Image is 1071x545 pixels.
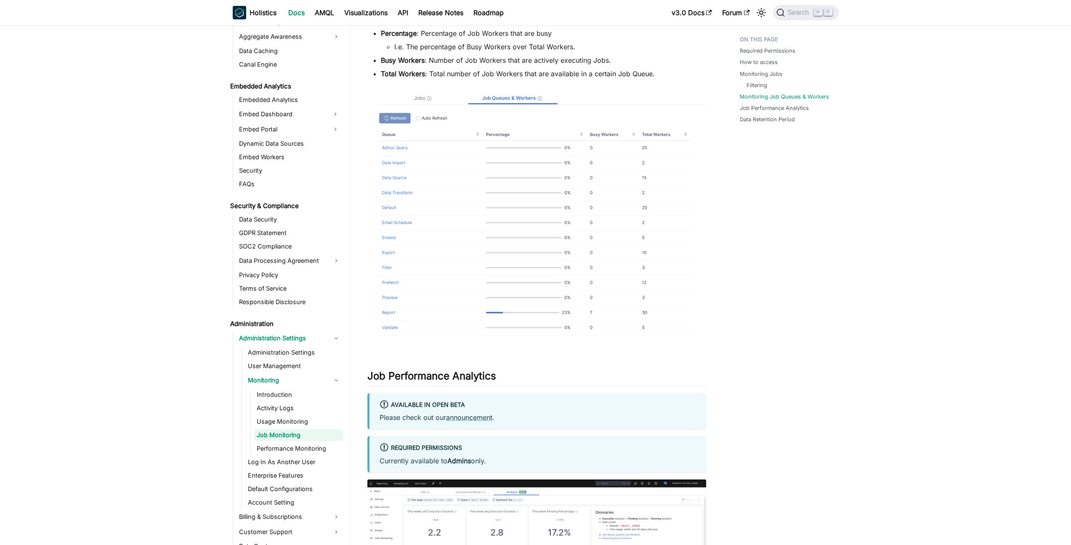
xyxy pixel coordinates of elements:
button: Expand sidebar category 'Embed Portal' [328,123,343,136]
a: Account Setting [245,497,343,508]
li: : Number of Job Workers that are actively executing Jobs. [381,55,706,65]
strong: Busy Workers [381,56,425,64]
div: Required Permissions [380,443,696,454]
a: API [393,6,413,19]
strong: Percentage [381,29,417,37]
a: Embedded Analytics [228,80,343,92]
a: GDPR Statement [237,227,343,239]
h2: Job Performance Analytics [367,370,706,386]
a: Usage Monitoring [254,416,343,427]
strong: Total Workers [381,69,425,78]
a: Forum [717,6,755,19]
a: HolisticsHolistics [233,6,276,19]
a: Monitoring Job Queues & Workers [740,93,829,101]
p: Currently available to only. [380,456,696,466]
a: Administration Settings [245,347,343,358]
a: Security [237,165,343,176]
li: : Percentage of Job Workers that are busy [381,28,706,52]
a: Data Caching [237,45,343,57]
a: Security & Compliance [228,200,343,212]
button: Switch between dark and light mode (currently light mode) [755,6,768,19]
button: Expand sidebar category 'Embed Dashboard' [328,107,343,121]
a: Aggregate Awareness [237,30,343,43]
a: Activity Logs [254,402,343,414]
a: Responsible Disclosure [237,296,343,308]
a: Docs [283,6,310,19]
li: I.e. The percentage of Busy Workers over Total Workers. [394,42,706,52]
a: Data Retention Period [740,115,795,123]
a: How to access [740,58,778,66]
kbd: K [824,8,832,16]
a: Administration [228,318,343,330]
span: Search [785,9,814,16]
a: Monitoring Jobs [740,70,782,78]
button: Search (Command+K) [773,5,838,20]
a: Terms of Service [237,283,343,294]
a: Administration Settings [237,331,343,345]
a: Filtering [747,81,767,89]
a: Introduction [254,389,343,401]
img: Holistics [233,6,246,19]
a: Enterprise Features [245,470,343,481]
div: Available in Open Beta [380,400,696,411]
a: Visualizations [339,6,393,19]
a: Customer Support [237,525,343,539]
a: Embedded Analytics [237,94,343,106]
a: Performance Monitoring [254,443,343,454]
a: Embed Portal [237,123,328,136]
a: AMQL [310,6,339,19]
a: Billing & Subscriptions [237,510,343,524]
a: Canal Engine [237,59,343,70]
a: Data Processing Agreement [237,254,343,267]
a: Data Security [237,214,343,225]
a: Job Monitoring [254,429,343,441]
a: User Management [245,360,343,372]
a: Monitoring [245,374,343,387]
a: Release Notes [413,6,468,19]
a: SOC2 Compliance [237,240,343,252]
b: Holistics [250,8,276,18]
nav: Docs sidebar [224,25,351,545]
a: Log In As Another User [245,456,343,468]
a: Job Performance Analytics [740,104,809,112]
a: Embed Dashboard [237,107,328,121]
p: Please check out our . [380,412,696,422]
a: Embed Workers [237,151,343,163]
a: Default Configurations [245,483,343,495]
kbd: ⌘ [814,8,822,16]
a: announcement [446,413,492,422]
a: Required Permissions [740,47,795,55]
a: Roadmap [468,6,509,19]
li: : Total number of Job Workers that are available in a certain Job Queue. [381,69,706,79]
a: v3.0 Docs [667,6,717,19]
a: Privacy Policy [237,269,343,281]
a: Dynamic Data Sources [237,138,343,150]
strong: Admins [447,457,471,465]
a: FAQs [237,178,343,190]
